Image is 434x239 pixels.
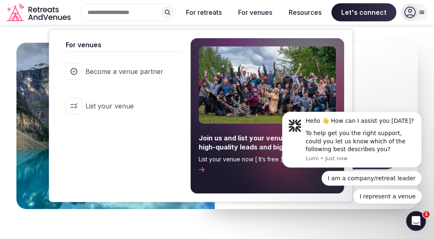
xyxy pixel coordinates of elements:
[282,3,328,21] button: Resources
[199,46,336,124] img: For venues
[179,3,228,21] button: For retreats
[232,3,279,21] button: For venues
[423,211,429,218] span: 1
[85,101,163,110] span: List your venue
[16,43,215,209] img: Banner image for Canada representative of the country
[85,67,163,76] span: Become a venue partner
[199,155,336,163] span: List your venue now [ It’s free ]
[191,38,344,193] a: Join us and list your venue to attract high-quality leads and bigger bookingsList your venue now ...
[7,3,72,22] a: Visit the homepage
[199,133,336,152] span: Join us and list your venue to attract high-quality leads and bigger bookings
[270,68,434,217] iframe: Intercom notifications message
[57,90,181,122] a: List your venue
[7,3,72,22] svg: Retreats and Venues company logo
[331,3,396,21] span: Let's connect
[57,55,181,88] a: Become a venue partner
[66,40,181,50] span: For venues
[406,211,426,231] iframe: Intercom live chat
